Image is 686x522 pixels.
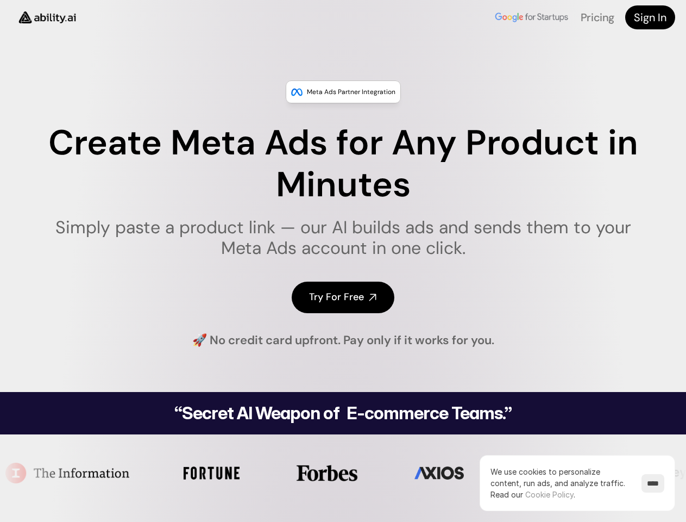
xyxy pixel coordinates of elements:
a: Pricing [581,10,614,24]
h2: “Secret AI Weapon of E-commerce Teams.” [147,405,540,422]
a: Try For Free [292,282,394,313]
h1: Simply paste a product link — our AI builds ads and sends them to your Meta Ads account in one cl... [34,217,652,259]
span: Read our . [490,490,575,499]
h4: Try For Free [309,290,364,304]
a: Sign In [625,5,675,29]
p: We use cookies to personalize content, run ads, and analyze traffic. [490,466,631,500]
h4: 🚀 No credit card upfront. Pay only if it works for you. [192,332,494,349]
h1: Create Meta Ads for Any Product in Minutes [34,122,652,206]
h4: Sign In [634,10,666,25]
p: Meta Ads Partner Integration [307,86,395,97]
a: Cookie Policy [525,490,574,499]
